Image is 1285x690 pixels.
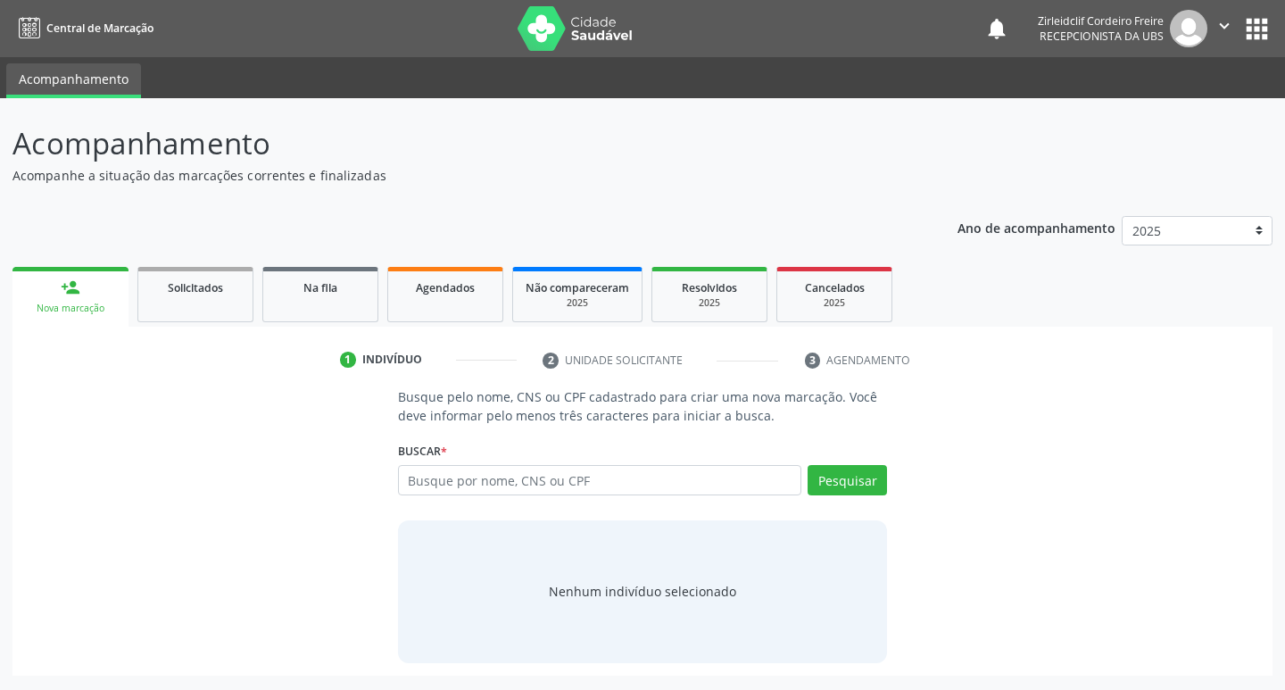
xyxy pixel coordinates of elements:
[682,280,737,295] span: Resolvidos
[12,13,153,43] a: Central de Marcação
[549,582,736,601] div: Nenhum indivíduo selecionado
[665,296,754,310] div: 2025
[6,63,141,98] a: Acompanhamento
[526,296,629,310] div: 2025
[416,280,475,295] span: Agendados
[398,387,888,425] p: Busque pelo nome, CNS ou CPF cadastrado para criar uma nova marcação. Você deve informar pelo men...
[12,121,894,166] p: Acompanhamento
[362,352,422,368] div: Indivíduo
[1170,10,1207,47] img: img
[1207,10,1241,47] button: 
[168,280,223,295] span: Solicitados
[790,296,879,310] div: 2025
[1040,29,1164,44] span: Recepcionista da UBS
[1241,13,1273,45] button: apps
[340,352,356,368] div: 1
[1038,13,1164,29] div: Zirleidclif Cordeiro Freire
[1215,16,1234,36] i: 
[526,280,629,295] span: Não compareceram
[25,302,116,315] div: Nova marcação
[46,21,153,36] span: Central de Marcação
[805,280,865,295] span: Cancelados
[303,280,337,295] span: Na fila
[12,166,894,185] p: Acompanhe a situação das marcações correntes e finalizadas
[398,437,447,465] label: Buscar
[984,16,1009,41] button: notifications
[61,278,80,297] div: person_add
[398,465,802,495] input: Busque por nome, CNS ou CPF
[808,465,887,495] button: Pesquisar
[958,216,1115,238] p: Ano de acompanhamento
